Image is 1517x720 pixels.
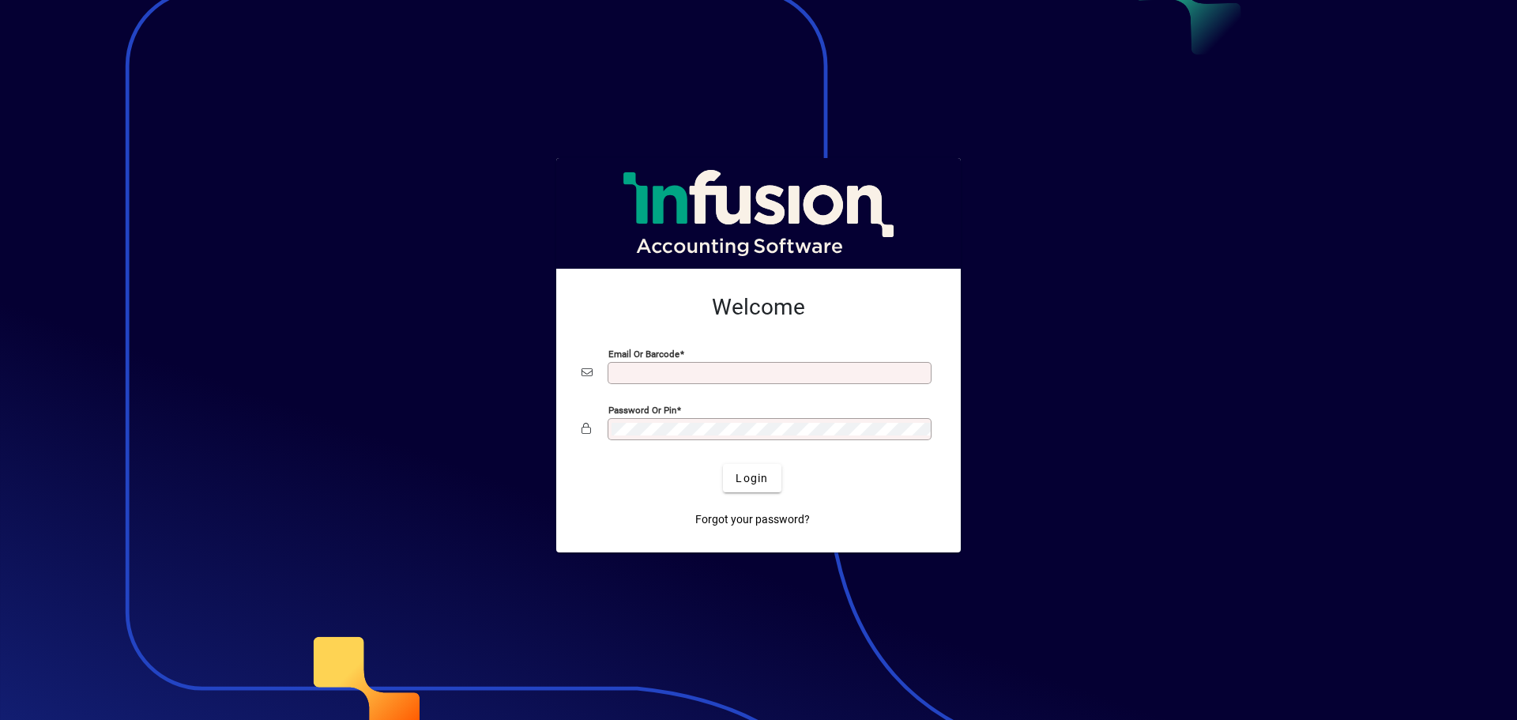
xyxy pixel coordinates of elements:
[695,511,810,528] span: Forgot your password?
[736,470,768,487] span: Login
[582,294,935,321] h2: Welcome
[608,349,679,360] mat-label: Email or Barcode
[608,405,676,416] mat-label: Password or Pin
[689,505,816,533] a: Forgot your password?
[723,464,781,492] button: Login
